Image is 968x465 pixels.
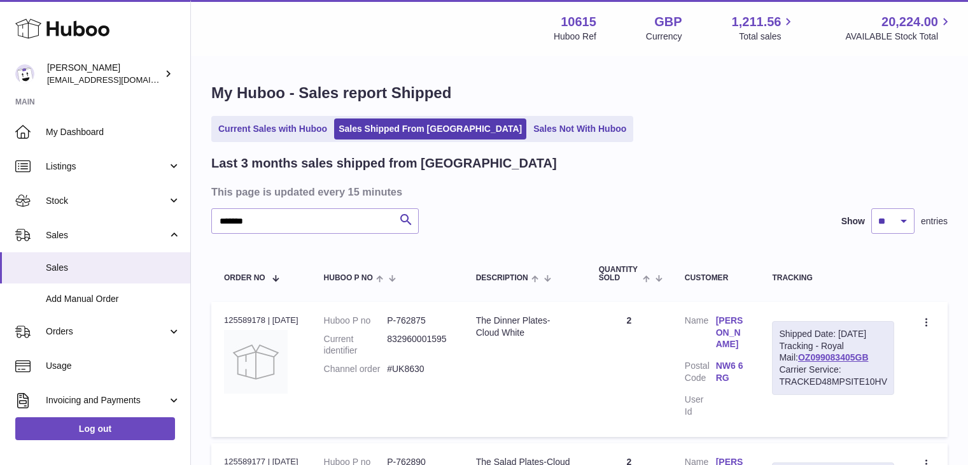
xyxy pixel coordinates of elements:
a: NW6 6RG [716,360,747,384]
a: 1,211.56 Total sales [732,13,796,43]
a: OZ099083405GB [798,352,869,362]
dt: Postal Code [685,360,716,387]
a: Log out [15,417,175,440]
h1: My Huboo - Sales report Shipped [211,83,948,103]
div: Tracking [772,274,894,282]
dt: Huboo P no [324,315,388,327]
span: Sales [46,229,167,241]
a: Sales Not With Huboo [529,118,631,139]
span: Invoicing and Payments [46,394,167,406]
img: no-photo.jpg [224,330,288,394]
span: My Dashboard [46,126,181,138]
div: Tracking - Royal Mail: [772,321,894,395]
dt: Current identifier [324,333,388,357]
div: 125589178 | [DATE] [224,315,298,326]
a: [PERSON_NAME] [716,315,747,351]
strong: 10615 [561,13,596,31]
dt: Name [685,315,716,354]
div: Huboo Ref [554,31,596,43]
span: Huboo P no [324,274,373,282]
div: The Dinner Plates-Cloud White [476,315,573,339]
span: 20,224.00 [881,13,938,31]
span: Orders [46,325,167,338]
div: Customer [685,274,747,282]
div: Currency [646,31,682,43]
dt: Channel order [324,363,388,375]
label: Show [841,215,865,227]
dd: 832960001595 [387,333,451,357]
span: [EMAIL_ADDRESS][DOMAIN_NAME] [47,75,187,85]
a: 20,224.00 AVAILABLE Stock Total [845,13,953,43]
dd: #UK8630 [387,363,451,375]
dd: P-762875 [387,315,451,327]
div: Shipped Date: [DATE] [779,328,887,340]
span: Total sales [739,31,796,43]
span: Sales [46,262,181,274]
span: Add Manual Order [46,293,181,305]
span: Order No [224,274,265,282]
span: Quantity Sold [599,266,640,282]
h3: This page is updated every 15 minutes [211,185,944,199]
strong: GBP [654,13,682,31]
a: Current Sales with Huboo [214,118,332,139]
span: entries [921,215,948,227]
a: Sales Shipped From [GEOGRAPHIC_DATA] [334,118,526,139]
span: Description [476,274,528,282]
span: Stock [46,195,167,207]
dt: User Id [685,394,716,418]
div: Carrier Service: TRACKED48MPSITE10HV [779,364,887,388]
span: AVAILABLE Stock Total [845,31,953,43]
span: Listings [46,161,167,173]
td: 2 [586,302,672,437]
div: [PERSON_NAME] [47,62,162,86]
span: 1,211.56 [732,13,782,31]
h2: Last 3 months sales shipped from [GEOGRAPHIC_DATA] [211,155,557,172]
img: fulfillment@fable.com [15,64,34,83]
span: Usage [46,360,181,372]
